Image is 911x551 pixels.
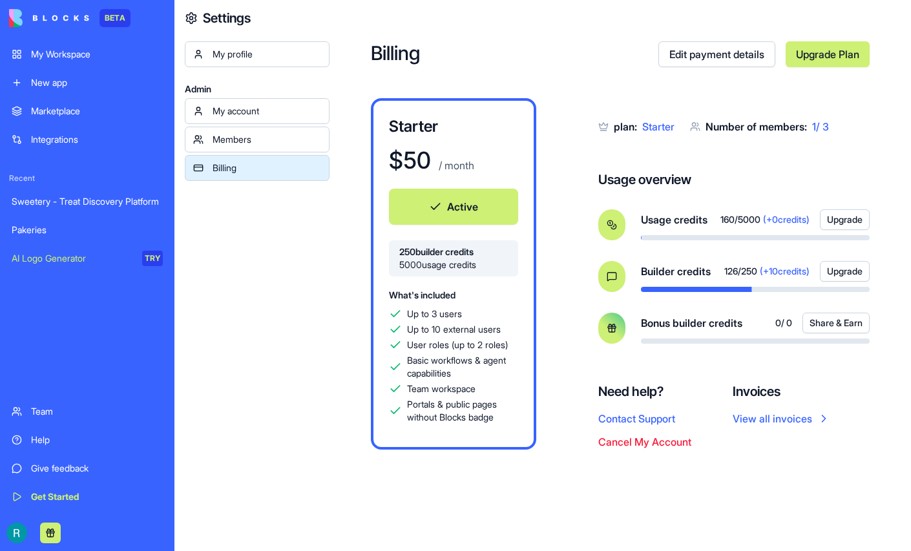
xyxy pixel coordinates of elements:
[706,120,807,133] span: Number of members:
[389,189,518,225] button: Active
[389,289,455,300] span: What's included
[658,41,775,67] a: Edit payment details
[4,245,171,271] a: AI Logo GeneratorTRY
[185,127,330,152] a: Members
[31,490,163,503] div: Get Started
[407,382,476,395] span: Team workspace
[4,217,171,243] a: Pakeries
[389,116,518,137] h3: Starter
[9,9,131,27] a: BETA
[407,323,501,336] span: Up to 10 external users
[213,133,321,146] div: Members
[733,411,830,426] a: View all invoices
[760,265,810,278] span: (+ 10 credits)
[820,209,870,230] button: Upgrade
[802,313,870,333] button: Share & Earn
[642,120,675,133] span: Starter
[407,398,518,424] span: Portals & public pages without Blocks badge
[407,338,508,351] span: User roles (up to 2 roles)
[31,405,163,418] div: Team
[213,48,321,61] div: My profile
[720,213,760,226] span: 160 / 5000
[399,258,508,271] span: 5000 usage credits
[786,41,870,67] a: Upgrade Plan
[31,105,163,118] div: Marketplace
[407,307,462,320] span: Up to 3 users
[763,213,810,226] span: (+ 0 credits)
[203,9,251,27] h4: Settings
[775,317,792,329] span: 0 / 0
[4,98,171,124] a: Marketplace
[641,264,711,279] span: Builder credits
[4,189,171,214] a: Sweetery - Treat Discovery Platform
[185,98,330,124] a: My account
[4,173,171,183] span: Recent
[820,261,870,282] button: Upgrade
[99,9,131,27] div: BETA
[31,133,163,146] div: Integrations
[436,158,474,173] p: / month
[213,161,321,174] div: Billing
[724,265,757,278] span: 126 / 250
[598,434,691,450] button: Cancel My Account
[31,48,163,61] div: My Workspace
[641,212,707,227] span: Usage credits
[31,76,163,89] div: New app
[399,245,508,258] span: 250 builder credits
[614,120,637,133] span: plan:
[185,83,330,96] span: Admin
[371,98,536,450] a: Starter$50 / monthActive250builder credits5000usage creditsWhat's includedUp to 3 usersUp to 10 e...
[142,251,163,266] div: TRY
[4,455,171,481] a: Give feedback
[733,382,830,400] h4: Invoices
[4,399,171,424] a: Team
[641,315,742,331] span: Bonus builder credits
[12,195,163,208] div: Sweetery - Treat Discovery Platform
[185,41,330,67] a: My profile
[4,70,171,96] a: New app
[31,433,163,446] div: Help
[4,484,171,510] a: Get Started
[4,427,171,453] a: Help
[4,41,171,67] a: My Workspace
[185,155,330,181] a: Billing
[4,127,171,152] a: Integrations
[6,523,27,543] img: ACg8ocIQaqk-1tPQtzwxiZ7ZlP6dcFgbwUZ5nqaBNAw22a2oECoLioo=s96-c
[31,462,163,475] div: Give feedback
[213,105,321,118] div: My account
[389,147,431,173] h1: $ 50
[371,41,658,67] h2: Billing
[9,9,89,27] img: logo
[598,382,691,400] h4: Need help?
[598,411,675,426] button: Contact Support
[407,354,518,380] span: Basic workflows & agent capabilities
[12,252,133,265] div: AI Logo Generator
[598,171,691,189] h4: Usage overview
[12,224,163,236] div: Pakeries
[812,120,829,133] span: 1 / 3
